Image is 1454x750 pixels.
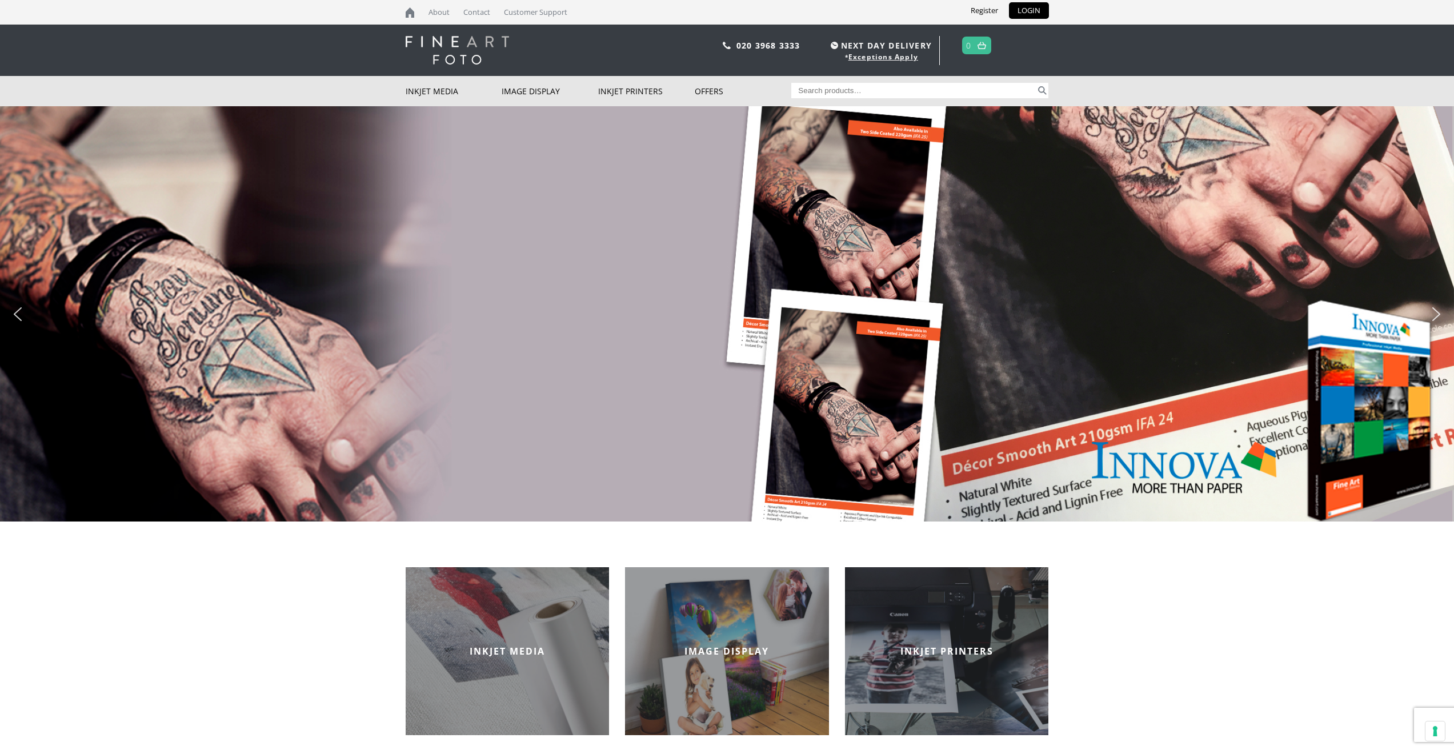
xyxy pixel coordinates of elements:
[1425,721,1445,741] button: Your consent preferences for tracking technologies
[791,83,1036,98] input: Search products…
[428,249,646,290] a: Innova Décor Smooth Art 210gsm
[1036,83,1049,98] button: Search
[428,344,615,355] b: SPECIAL OFFER: 15% OFF ALL SIZES THIS WEEK!
[978,42,986,49] img: basket.svg
[625,645,829,657] h2: IMAGE DISPLAY
[722,527,733,539] div: Choose slide to display.
[9,305,27,323] img: previous arrow
[502,76,598,106] a: Image Display
[962,2,1007,19] a: Register
[431,364,503,382] a: ORDER NOW
[598,76,695,106] a: Inkjet Printers
[695,76,791,106] a: Offers
[1427,305,1445,323] img: next arrow
[411,243,651,396] div: Innova Décor Smooth Art 210gsmThis lightweight paper has a velvet smooth finish and appealing nat...
[966,37,971,54] a: 0
[443,367,492,379] div: ORDER NOW
[845,645,1049,657] h2: INKJET PRINTERS
[406,36,509,65] img: logo-white.svg
[406,645,610,657] h2: INKJET MEDIA
[828,39,932,52] span: NEXT DAY DELIVERY
[406,76,502,106] a: Inkjet Media
[723,42,731,49] img: phone.svg
[736,40,800,51] a: 020 3968 3333
[428,296,617,344] p: This lightweight paper has a velvet smooth finish and appealing natural white tone making it idea...
[831,42,838,49] img: time.svg
[848,52,918,62] a: Exceptions Apply
[1009,2,1049,19] a: LOGIN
